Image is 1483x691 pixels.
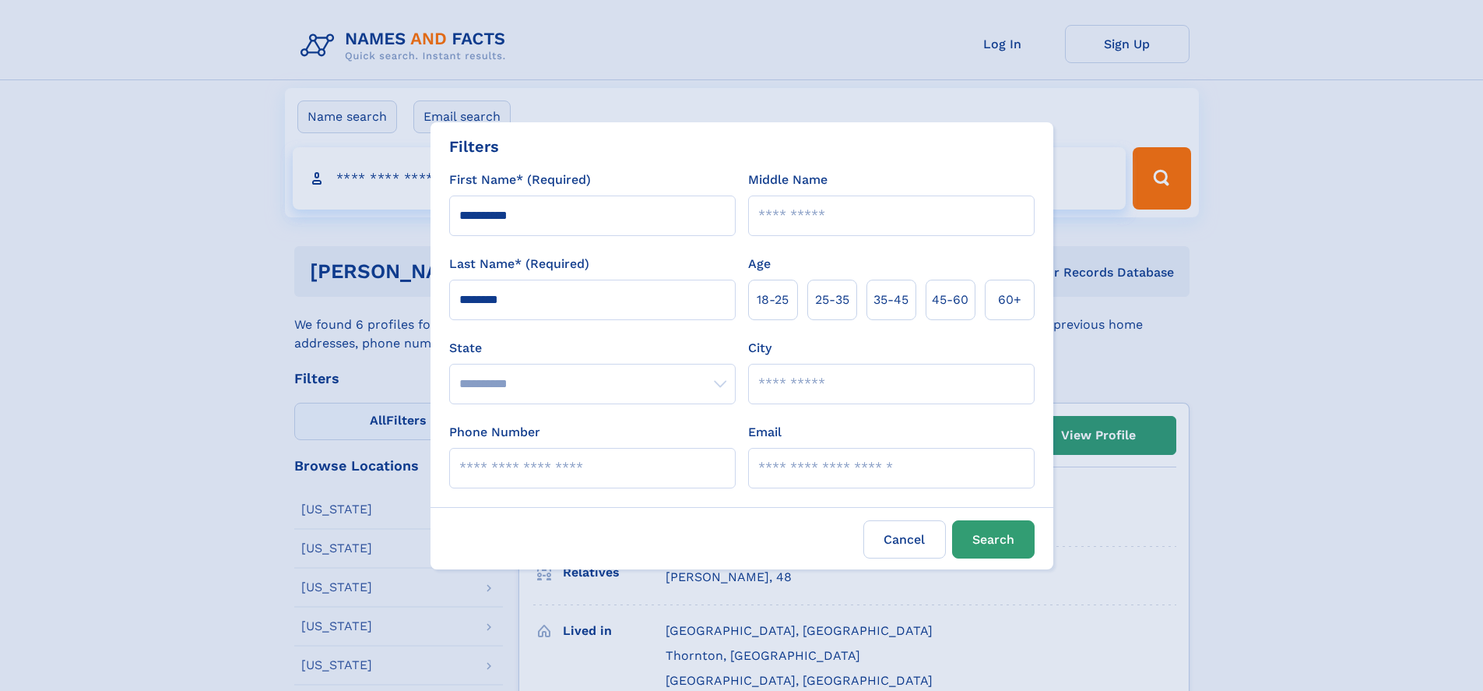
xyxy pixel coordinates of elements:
[449,171,591,189] label: First Name* (Required)
[748,339,771,358] label: City
[449,423,540,442] label: Phone Number
[449,255,589,273] label: Last Name* (Required)
[815,291,849,309] span: 25‑35
[748,423,782,442] label: Email
[998,291,1021,309] span: 60+
[748,255,771,273] label: Age
[873,291,908,309] span: 35‑45
[757,291,789,309] span: 18‑25
[863,520,946,559] label: Cancel
[952,520,1035,559] button: Search
[748,171,828,189] label: Middle Name
[449,135,499,158] div: Filters
[932,291,968,309] span: 45‑60
[449,339,736,358] label: State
